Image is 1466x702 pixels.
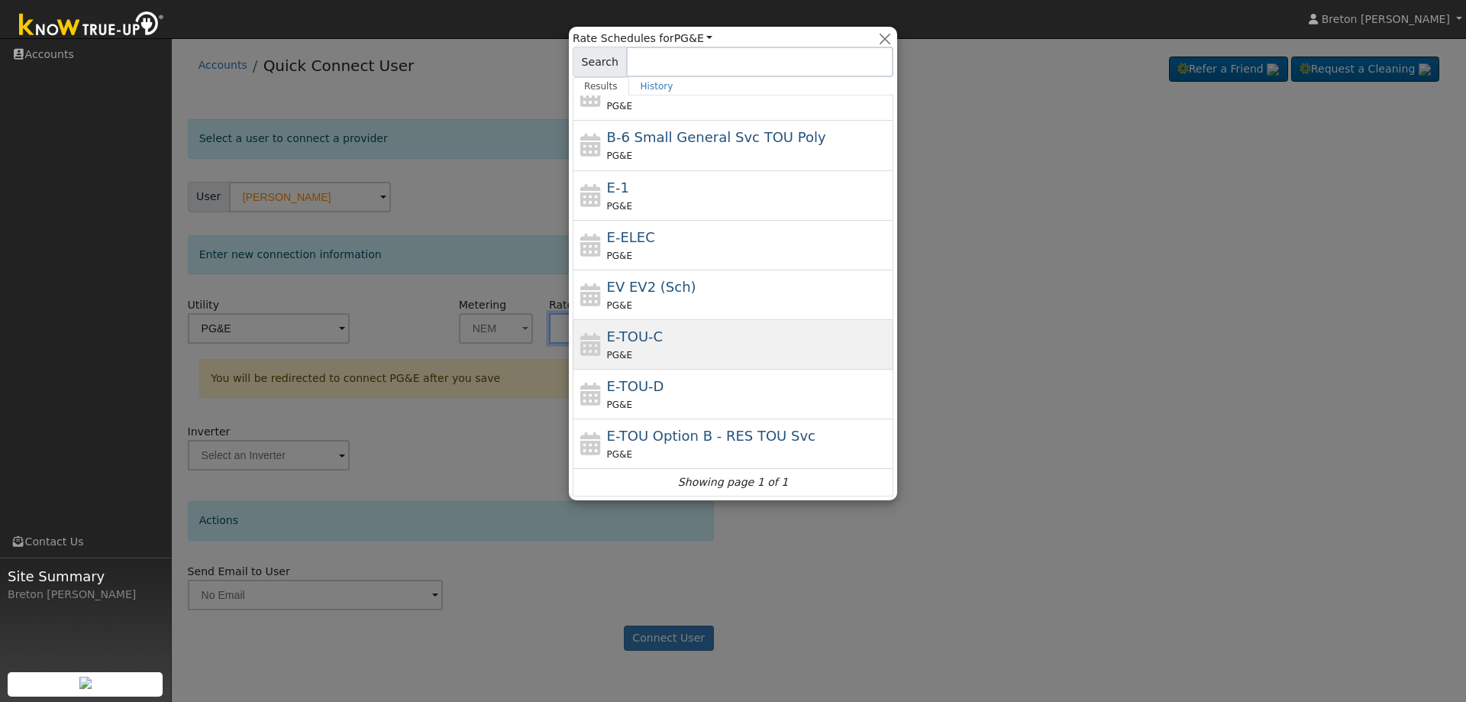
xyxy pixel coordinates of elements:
[607,328,664,345] span: E-TOU-C
[607,150,632,161] span: PG&E
[607,279,696,295] span: Electric Vehicle EV2 (Sch)
[607,449,632,460] span: PG&E
[678,474,788,490] i: Showing page 1 of 1
[1322,13,1450,25] span: Breton [PERSON_NAME]
[674,32,713,44] a: PG&E
[607,129,826,145] span: B-6 Small General Service TOU Poly Phase
[573,77,629,95] a: Results
[607,300,632,311] span: PG&E
[607,201,632,212] span: PG&E
[8,587,163,603] div: Breton [PERSON_NAME]
[629,77,685,95] a: History
[79,677,92,689] img: retrieve
[607,229,655,245] span: E-ELEC
[607,251,632,261] span: PG&E
[607,180,629,196] span: E-1
[607,400,632,410] span: PG&E
[573,31,712,47] span: Rate Schedules for
[607,378,664,394] span: E-TOU-D
[11,8,172,43] img: Know True-Up
[573,47,627,77] span: Search
[607,428,815,444] span: E-TOU Option B - Residential Time of Use Service (All Baseline Regions)
[607,350,632,361] span: PG&E
[607,101,632,112] span: PG&E
[8,566,163,587] span: Site Summary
